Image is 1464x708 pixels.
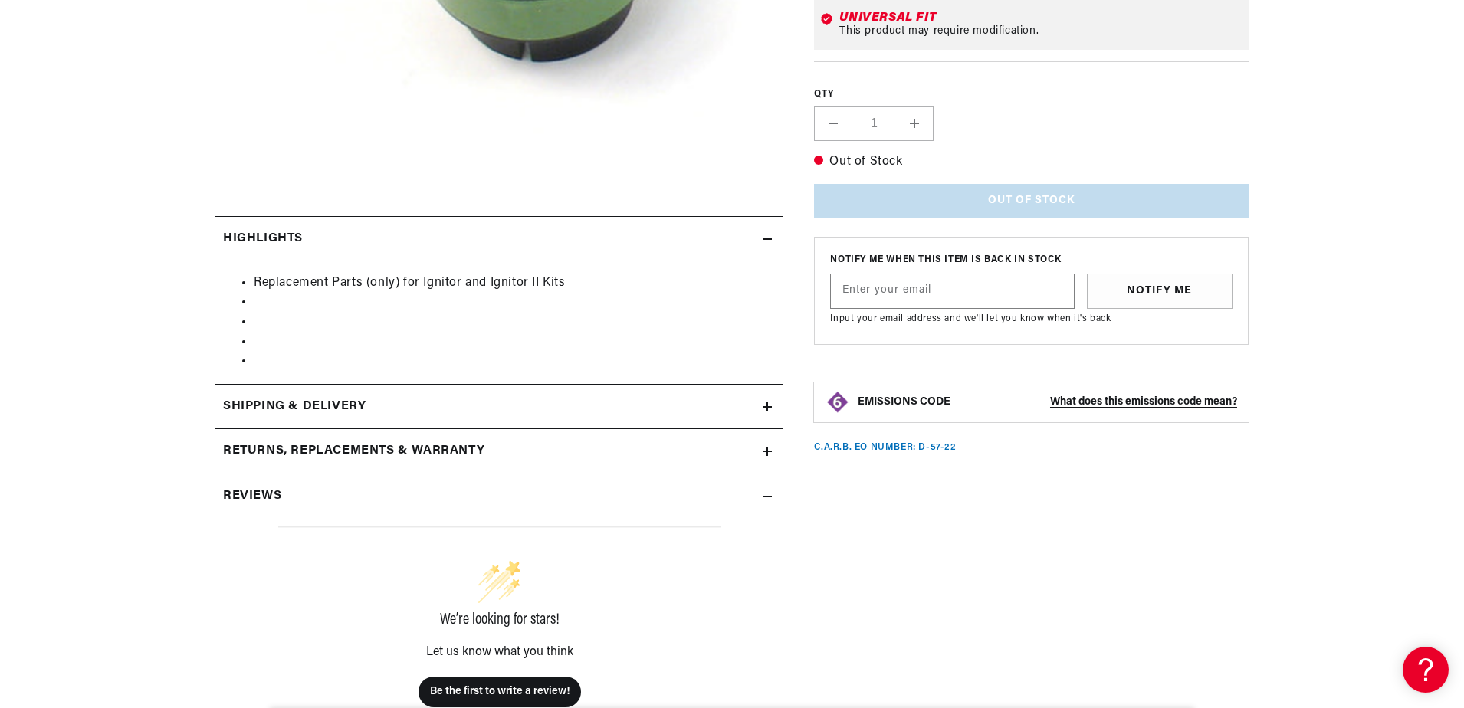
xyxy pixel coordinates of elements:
[830,314,1111,323] span: Input your email address and we'll let you know when it's back
[814,441,956,454] p: C.A.R.B. EO Number: D-57-22
[814,152,1249,172] p: Out of Stock
[215,217,783,261] summary: Highlights
[826,390,850,415] img: Emissions code
[814,88,1249,101] label: QTY
[278,646,721,658] div: Let us know what you think
[254,274,776,293] li: Replacement Parts (only) for Ignitor and Ignitor II Kits
[858,396,950,408] strong: EMISSIONS CODE
[223,487,281,506] h2: Reviews
[830,253,1233,267] span: Notify me when this item is back in stock
[215,429,783,474] summary: Returns, Replacements & Warranty
[223,397,366,417] h2: Shipping & Delivery
[419,677,581,707] button: Be the first to write a review!
[223,441,484,461] h2: Returns, Replacements & Warranty
[223,229,303,249] h2: Highlights
[858,395,1237,409] button: EMISSIONS CODEWhat does this emissions code mean?
[1050,396,1237,408] strong: What does this emissions code mean?
[1087,274,1233,309] button: Notify Me
[839,25,1242,38] div: This product may require modification.
[215,474,783,519] summary: Reviews
[215,385,783,429] summary: Shipping & Delivery
[839,11,1242,24] div: Universal Fit
[278,612,721,628] div: We’re looking for stars!
[831,274,1074,308] input: Enter your email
